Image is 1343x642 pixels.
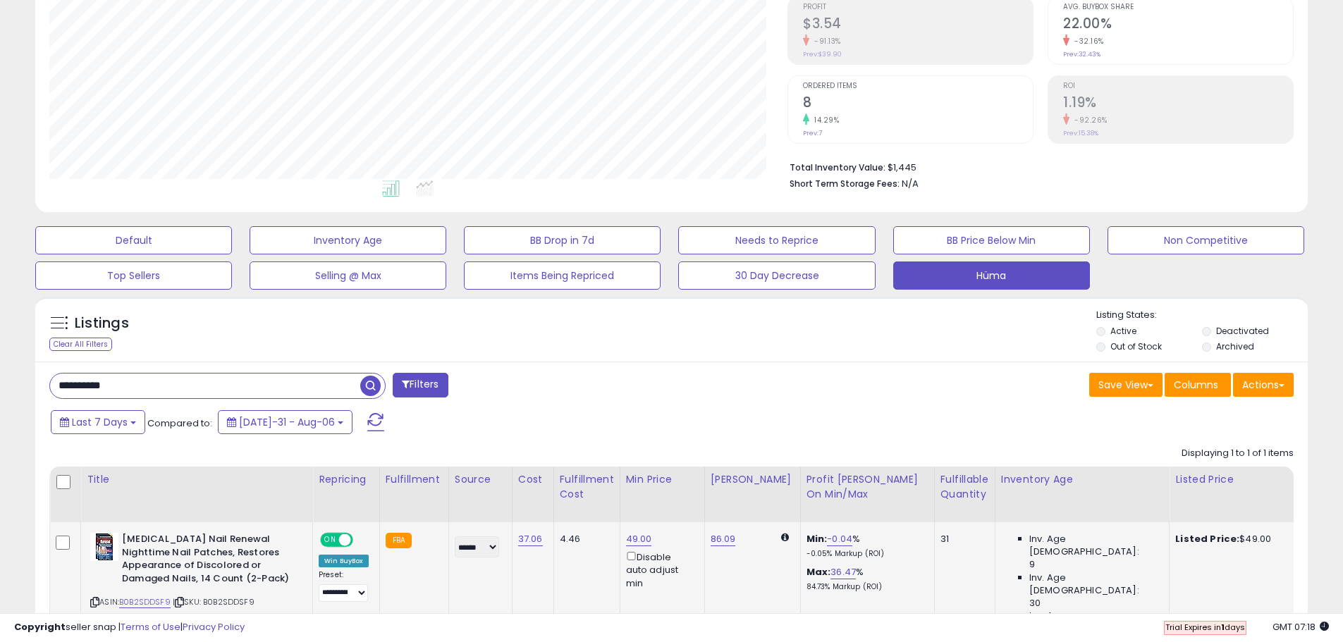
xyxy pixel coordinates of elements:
span: ON [321,534,339,546]
div: Profit [PERSON_NAME] on Min/Max [807,472,928,502]
p: Listing States: [1096,309,1308,322]
button: Actions [1233,373,1294,397]
small: -32.16% [1069,36,1104,47]
span: Columns [1174,378,1218,392]
button: Selling @ Max [250,261,446,290]
div: Min Price [626,472,699,487]
div: Repricing [319,472,374,487]
div: 4.46 [560,533,609,545]
img: 51NcrwtJiCL._SL40_.jpg [90,533,118,561]
button: BB Price Below Min [893,226,1090,254]
button: Default [35,226,232,254]
a: 36.47 [830,565,856,579]
div: 31 [940,533,984,545]
a: 86.09 [711,532,736,546]
small: Prev: 7 [803,129,822,137]
th: CSV column name: cust_attr_1_Source [448,467,512,522]
span: ROI [1063,82,1293,90]
small: FBA [386,533,412,548]
div: Inventory Age [1001,472,1163,487]
span: [DATE]-31 - Aug-06 [239,415,335,429]
small: Prev: $39.90 [803,50,842,58]
h2: 22.00% [1063,16,1293,35]
h2: $3.54 [803,16,1033,35]
a: 37.06 [518,532,543,546]
span: Inv. Age [DEMOGRAPHIC_DATA]: [1029,572,1158,597]
span: Avg. Buybox Share [1063,4,1293,11]
div: Fulfillment [386,472,443,487]
b: Min: [807,532,828,545]
button: 30 Day Decrease [678,261,875,290]
span: Inv. Age [DEMOGRAPHIC_DATA]: [1029,610,1158,635]
a: B0B2SDDSF9 [119,596,171,608]
button: [DATE]-31 - Aug-06 [218,410,352,434]
span: Last 7 Days [72,415,128,429]
div: Listed Price [1175,472,1297,487]
div: Source [455,472,506,487]
span: OFF [351,534,374,546]
div: Win BuyBox [319,555,369,567]
a: 49.00 [626,532,652,546]
label: Active [1110,325,1136,337]
span: 9 [1029,558,1035,571]
div: [PERSON_NAME] [711,472,795,487]
b: Total Inventory Value: [790,161,885,173]
button: Last 7 Days [51,410,145,434]
div: Displaying 1 to 1 of 1 items [1182,447,1294,460]
span: Compared to: [147,416,212,430]
b: Short Term Storage Fees: [790,178,900,190]
h2: 8 [803,94,1033,113]
div: Fulfillment Cost [560,472,614,502]
p: 84.73% Markup (ROI) [807,582,924,592]
span: 30 [1029,597,1041,610]
span: Ordered Items [803,82,1033,90]
span: 2025-08-14 07:18 GMT [1273,620,1329,634]
small: -91.13% [809,36,841,47]
button: Items Being Repriced [464,261,661,290]
li: $1,445 [790,158,1283,175]
div: Preset: [319,570,369,602]
button: Save View [1089,373,1163,397]
div: Cost [518,472,548,487]
button: Hüma [893,261,1090,290]
div: Clear All Filters [49,338,112,351]
b: 1 [1221,622,1225,633]
span: N/A [902,177,919,190]
button: Inventory Age [250,226,446,254]
div: Fulfillable Quantity [940,472,989,502]
a: Terms of Use [121,620,180,634]
b: Listed Price: [1175,532,1239,545]
button: Top Sellers [35,261,232,290]
h5: Listings [75,314,129,333]
div: Disable auto adjust min [626,549,694,590]
a: -0.04 [827,532,852,546]
button: Columns [1165,373,1231,397]
small: -92.26% [1069,115,1108,125]
div: $49.00 [1175,533,1292,545]
div: seller snap | | [14,621,245,634]
b: Max: [807,565,831,579]
button: Non Competitive [1108,226,1304,254]
span: Profit [803,4,1033,11]
small: 14.29% [809,115,839,125]
label: Archived [1216,340,1254,352]
strong: Copyright [14,620,66,634]
span: Trial Expires in days [1165,622,1245,633]
a: Privacy Policy [183,620,245,634]
div: % [807,566,924,592]
label: Deactivated [1216,325,1269,337]
span: | SKU: B0B2SDDSF9 [173,596,255,607]
small: Prev: 32.43% [1063,50,1100,58]
span: Inv. Age [DEMOGRAPHIC_DATA]: [1029,533,1158,558]
div: Title [87,472,307,487]
label: Out of Stock [1110,340,1162,352]
button: BB Drop in 7d [464,226,661,254]
div: % [807,533,924,559]
p: -0.05% Markup (ROI) [807,549,924,559]
small: Prev: 15.38% [1063,129,1098,137]
button: Needs to Reprice [678,226,875,254]
button: Filters [393,373,448,397]
th: The percentage added to the cost of goods (COGS) that forms the calculator for Min & Max prices. [800,467,934,522]
b: [MEDICAL_DATA] Nail Renewal Nighttime Nail Patches, Restores Appearance of Discolored or Damaged ... [122,533,293,588]
h2: 1.19% [1063,94,1293,113]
